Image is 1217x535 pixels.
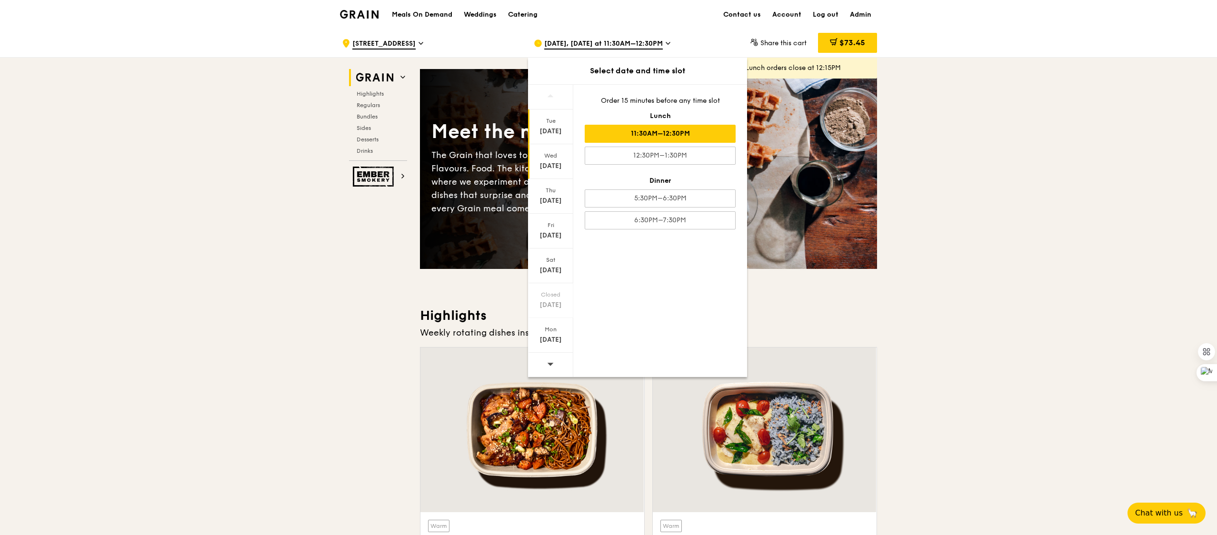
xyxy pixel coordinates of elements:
span: 🦙 [1187,507,1198,519]
div: 11:30AM–12:30PM [585,125,736,143]
a: Log out [807,0,844,29]
span: $73.45 [839,38,865,47]
div: 6:30PM–7:30PM [585,211,736,229]
div: [DATE] [529,266,572,275]
div: [DATE] [529,161,572,171]
a: Weddings [458,0,502,29]
div: [DATE] [529,300,572,310]
h3: Highlights [420,307,877,324]
div: Catering [508,0,538,29]
div: [DATE] [529,196,572,206]
div: Order 15 minutes before any time slot [585,96,736,106]
a: Catering [502,0,543,29]
div: [DATE] [529,335,572,345]
a: Admin [844,0,877,29]
div: Lunch orders close at 12:15PM [746,63,869,73]
span: Drinks [357,148,373,154]
a: Contact us [718,0,767,29]
div: Meet the new Grain [431,119,648,145]
div: Warm [428,520,449,532]
img: Ember Smokery web logo [353,167,397,187]
span: [DATE], [DATE] at 11:30AM–12:30PM [544,39,663,50]
img: Grain [340,10,379,19]
div: [DATE] [529,127,572,136]
div: The Grain that loves to play. With ingredients. Flavours. Food. The kitchen is our happy place, w... [431,149,648,215]
div: Warm [660,520,682,532]
span: Bundles [357,113,378,120]
div: 12:30PM–1:30PM [585,147,736,165]
div: Lunch [585,111,736,121]
div: Weekly rotating dishes inspired by flavours from around the world. [420,326,877,339]
div: Dinner [585,176,736,186]
div: Wed [529,152,572,159]
div: Thu [529,187,572,194]
span: Sides [357,125,371,131]
span: [STREET_ADDRESS] [352,39,416,50]
span: Desserts [357,136,379,143]
h1: Meals On Demand [392,10,452,20]
span: Highlights [357,90,384,97]
div: Select date and time slot [528,65,747,77]
div: Tue [529,117,572,125]
img: Grain web logo [353,69,397,86]
div: 5:30PM–6:30PM [585,189,736,208]
div: Sat [529,256,572,264]
div: Weddings [464,0,497,29]
a: Account [767,0,807,29]
div: Closed [529,291,572,298]
div: Mon [529,326,572,333]
span: Chat with us [1135,507,1183,519]
div: Fri [529,221,572,229]
span: Regulars [357,102,380,109]
div: [DATE] [529,231,572,240]
span: Share this cart [760,39,807,47]
button: Chat with us🦙 [1127,503,1206,524]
